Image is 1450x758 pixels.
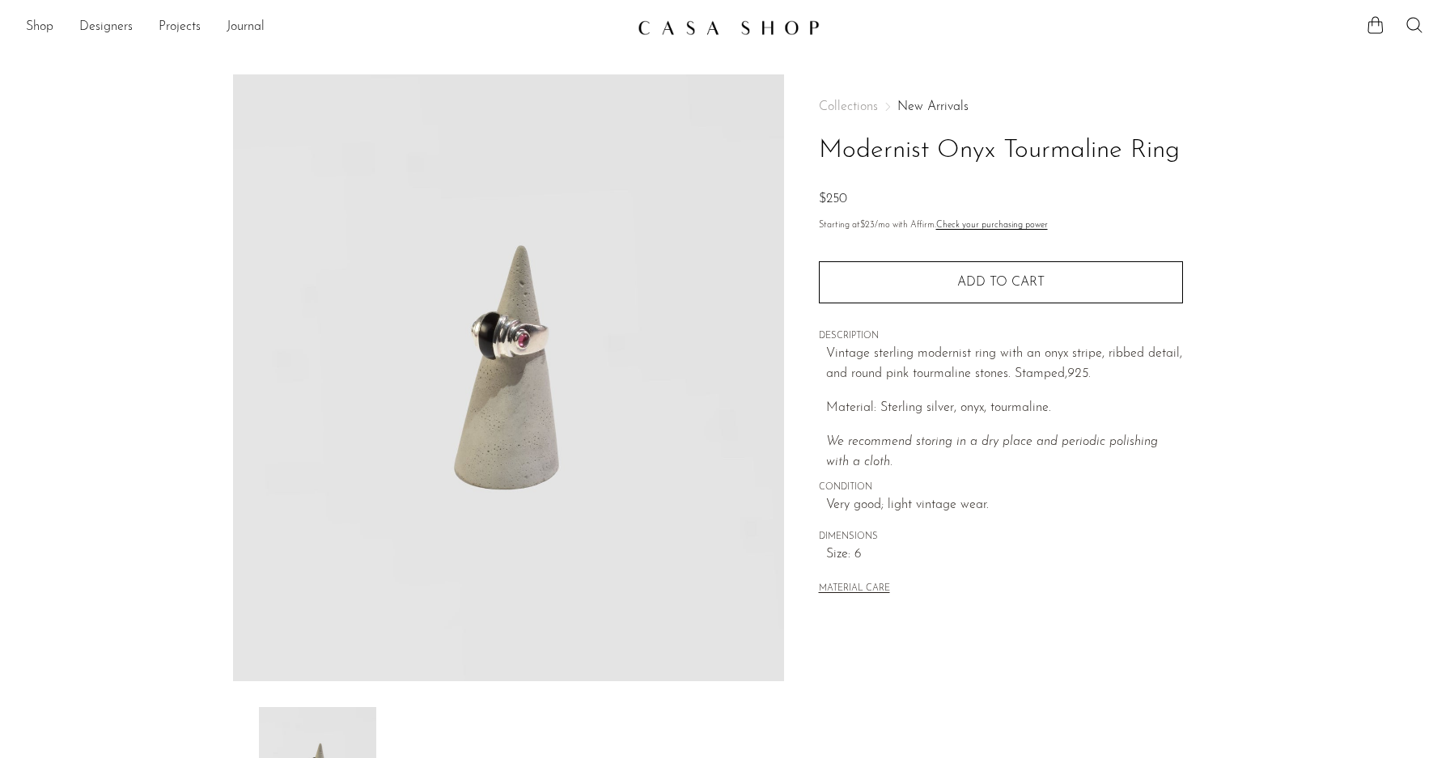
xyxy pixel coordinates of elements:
[1067,367,1091,380] em: 925.
[26,14,625,41] ul: NEW HEADER MENU
[897,100,969,113] a: New Arrivals
[79,17,133,38] a: Designers
[819,218,1183,233] p: Starting at /mo with Affirm.
[826,495,1183,516] span: Very good; light vintage wear.
[819,530,1183,544] span: DIMENSIONS
[826,344,1183,385] p: Vintage sterling modernist ring with an onyx stripe, ribbed detail, and round pink tourmaline sto...
[227,17,265,38] a: Journal
[819,130,1183,172] h1: Modernist Onyx Tourmaline Ring
[159,17,201,38] a: Projects
[957,276,1045,289] span: Add to cart
[819,100,878,113] span: Collections
[819,481,1183,495] span: CONDITION
[819,193,847,205] span: $250
[819,261,1183,303] button: Add to cart
[26,17,53,38] a: Shop
[819,100,1183,113] nav: Breadcrumbs
[826,398,1183,419] p: Material: Sterling silver, onyx, tourmaline.
[233,74,784,681] img: Modernist Onyx Tourmaline Ring
[826,435,1158,469] i: We recommend storing in a dry place and periodic polishing with a cloth.
[26,14,625,41] nav: Desktop navigation
[936,221,1048,230] a: Check your purchasing power - Learn more about Affirm Financing (opens in modal)
[860,221,875,230] span: $23
[819,329,1183,344] span: DESCRIPTION
[826,544,1183,565] span: Size: 6
[819,583,890,595] button: MATERIAL CARE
